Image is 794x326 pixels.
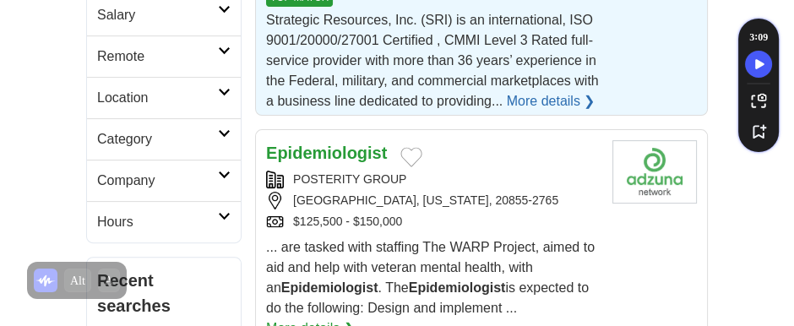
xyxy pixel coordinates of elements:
[97,171,218,191] h2: Company
[266,192,599,209] div: [GEOGRAPHIC_DATA], [US_STATE], 20855-2765
[87,160,241,201] a: Company
[97,88,218,108] h2: Location
[266,144,387,162] a: Epidemiologist
[87,201,241,242] a: Hours
[97,5,218,25] h2: Salary
[266,240,595,315] span: ... are tasked with staffing The WARP Project, aimed to aid and help with veteran mental health, ...
[97,46,218,67] h2: Remote
[400,147,422,167] button: Add to favorite jobs
[97,268,231,318] h2: Recent searches
[612,140,697,204] img: Company logo
[87,77,241,118] a: Location
[87,35,241,77] a: Remote
[266,13,599,108] span: Strategic Resources, Inc. (SRI) is an international, ISO 9001/20000/27001 Certified , CMMI Level ...
[266,213,599,231] div: $125,500 - $150,000
[97,212,218,232] h2: Hours
[507,91,595,111] a: More details ❯
[281,280,378,295] strong: Epidemiologist
[97,129,218,149] h2: Category
[87,118,241,160] a: Category
[409,280,506,295] strong: Epidemiologist
[266,171,599,188] div: POSTERITY GROUP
